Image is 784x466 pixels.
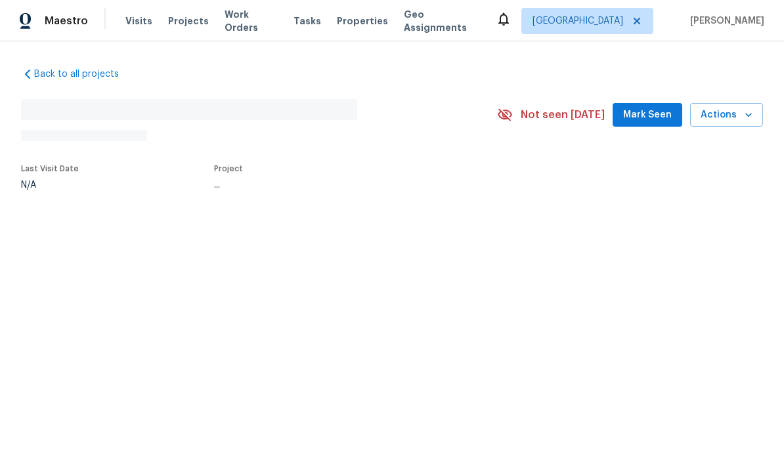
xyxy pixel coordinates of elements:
span: Properties [337,14,388,28]
span: [PERSON_NAME] [685,14,764,28]
div: N/A [21,180,79,190]
span: Projects [168,14,209,28]
span: Work Orders [225,8,278,34]
span: Project [214,165,243,173]
span: Not seen [DATE] [521,108,605,121]
span: Visits [125,14,152,28]
span: Geo Assignments [404,8,480,34]
button: Actions [690,103,763,127]
div: ... [214,180,466,190]
span: Actions [701,107,752,123]
span: Mark Seen [623,107,672,123]
a: Back to all projects [21,68,147,81]
button: Mark Seen [613,103,682,127]
span: Last Visit Date [21,165,79,173]
span: Maestro [45,14,88,28]
span: [GEOGRAPHIC_DATA] [533,14,623,28]
span: Tasks [294,16,321,26]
